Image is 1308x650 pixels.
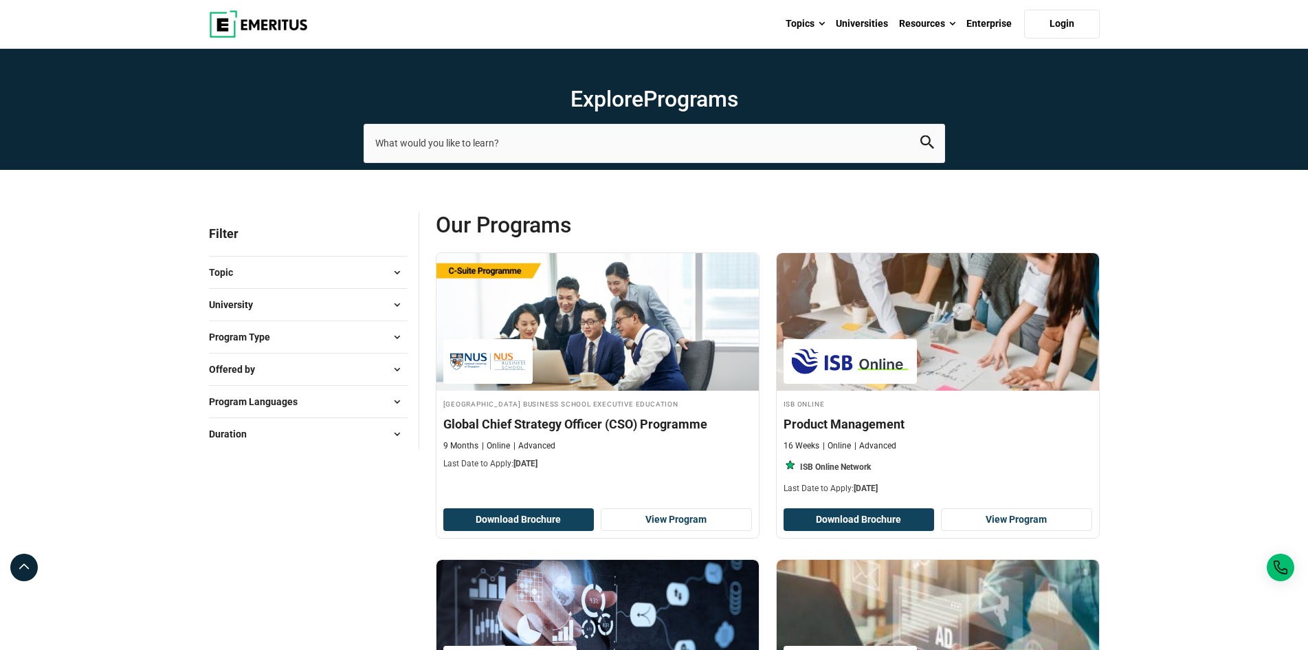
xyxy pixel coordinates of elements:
[443,398,752,409] h4: [GEOGRAPHIC_DATA] Business School Executive Education
[784,398,1092,409] h4: ISB Online
[513,440,555,452] p: Advanced
[209,424,408,444] button: Duration
[209,329,281,345] span: Program Type
[790,346,910,377] img: ISB Online
[364,85,945,113] h1: Explore
[482,440,510,452] p: Online
[443,458,752,470] p: Last Date to Apply:
[209,327,408,347] button: Program Type
[209,394,309,409] span: Program Languages
[209,391,408,412] button: Program Languages
[450,346,526,377] img: National University of Singapore Business School Executive Education
[513,459,537,468] span: [DATE]
[601,508,752,532] a: View Program
[920,139,934,152] a: search
[941,508,1092,532] a: View Program
[784,440,819,452] p: 16 Weeks
[784,483,1092,495] p: Last Date to Apply:
[209,262,408,283] button: Topic
[823,440,851,452] p: Online
[209,211,408,256] p: Filter
[854,484,878,493] span: [DATE]
[209,294,408,315] button: University
[643,86,738,112] span: Programs
[443,440,478,452] p: 9 Months
[1024,10,1100,39] a: Login
[854,440,896,452] p: Advanced
[436,253,759,477] a: Leadership Course by National University of Singapore Business School Executive Education - Octob...
[436,253,759,391] img: Global Chief Strategy Officer (CSO) Programme | Online Leadership Course
[800,462,871,473] p: ISB Online Network
[209,362,266,377] span: Offered by
[443,508,595,532] button: Download Brochure
[784,508,935,532] button: Download Brochure
[436,211,768,239] span: Our Programs
[364,124,945,162] input: search-page
[209,426,258,442] span: Duration
[784,415,1092,433] h4: Product Management
[209,265,244,280] span: Topic
[777,253,1099,501] a: Product Design and Innovation Course by ISB Online - October 3, 2025 ISB Online ISB Online Produc...
[443,415,752,433] h4: Global Chief Strategy Officer (CSO) Programme
[920,136,934,151] button: search
[777,253,1099,391] img: Product Management | Online Product Design and Innovation Course
[209,359,408,380] button: Offered by
[209,297,264,312] span: University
